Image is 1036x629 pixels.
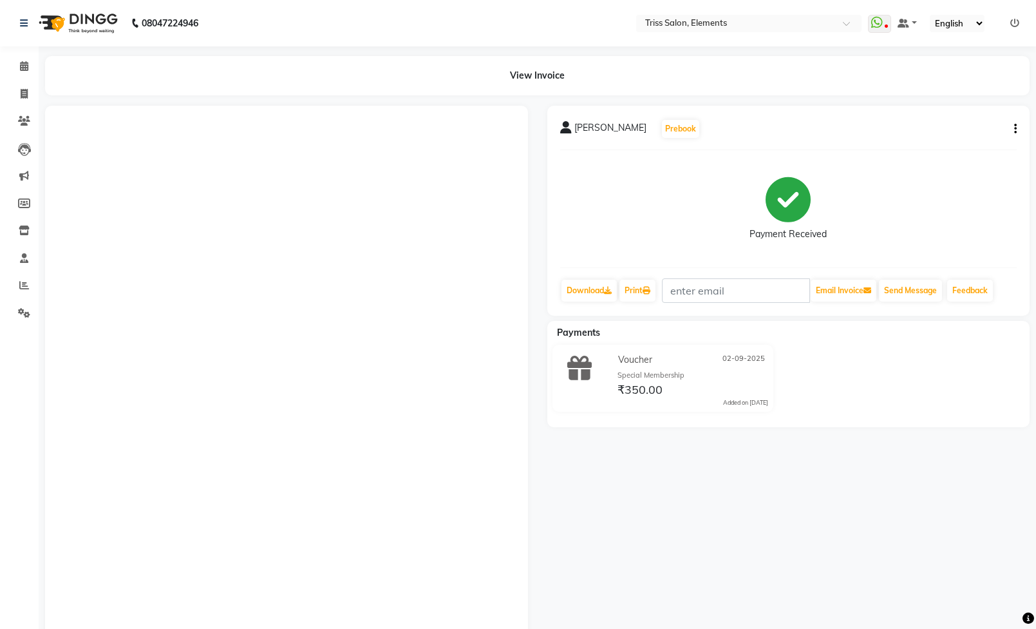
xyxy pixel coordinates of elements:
div: Special Membership [617,370,768,381]
input: enter email [662,278,810,303]
button: Send Message [879,280,942,302]
b: 08047224946 [142,5,198,41]
a: Print [619,280,655,302]
div: Added on [DATE] [723,398,768,407]
span: 02-09-2025 [722,353,765,367]
span: [PERSON_NAME] [574,121,646,139]
div: Payment Received [749,227,827,241]
button: Prebook [662,120,699,138]
span: Voucher [618,353,652,367]
button: Email Invoice [811,280,876,302]
span: Payments [557,327,600,338]
img: logo [33,5,121,41]
span: ₹350.00 [617,382,663,400]
a: Feedback [947,280,993,302]
div: View Invoice [45,56,1030,95]
a: Download [561,280,617,302]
